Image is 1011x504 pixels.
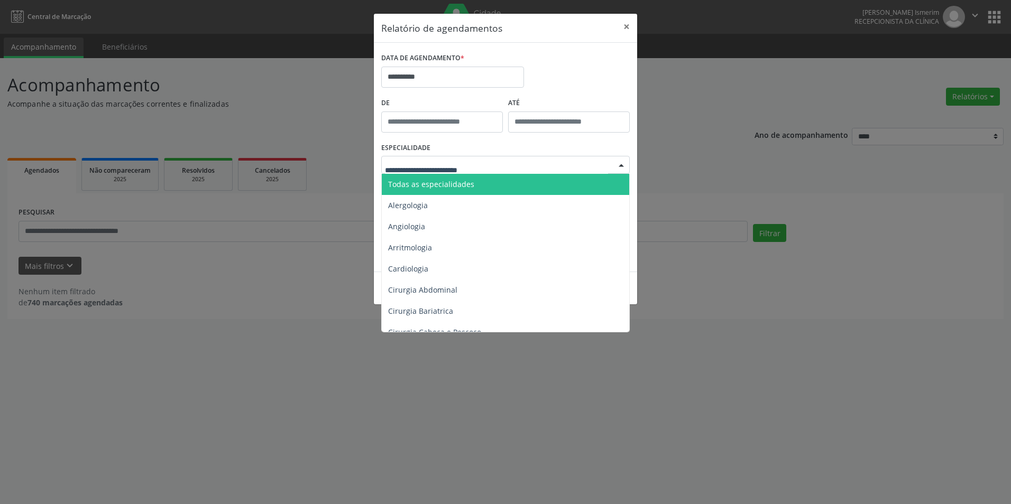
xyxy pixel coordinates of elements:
span: Cirurgia Abdominal [388,285,457,295]
label: De [381,95,503,111]
span: Arritmologia [388,242,432,253]
span: Angiologia [388,221,425,231]
span: Alergologia [388,200,428,210]
label: ATÉ [508,95,630,111]
label: ESPECIALIDADE [381,140,430,156]
label: DATA DE AGENDAMENTO [381,50,464,67]
span: Todas as especialidades [388,179,474,189]
span: Cirurgia Cabeça e Pescoço [388,327,481,337]
span: Cardiologia [388,264,428,274]
span: Cirurgia Bariatrica [388,306,453,316]
h5: Relatório de agendamentos [381,21,502,35]
button: Close [616,14,637,40]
